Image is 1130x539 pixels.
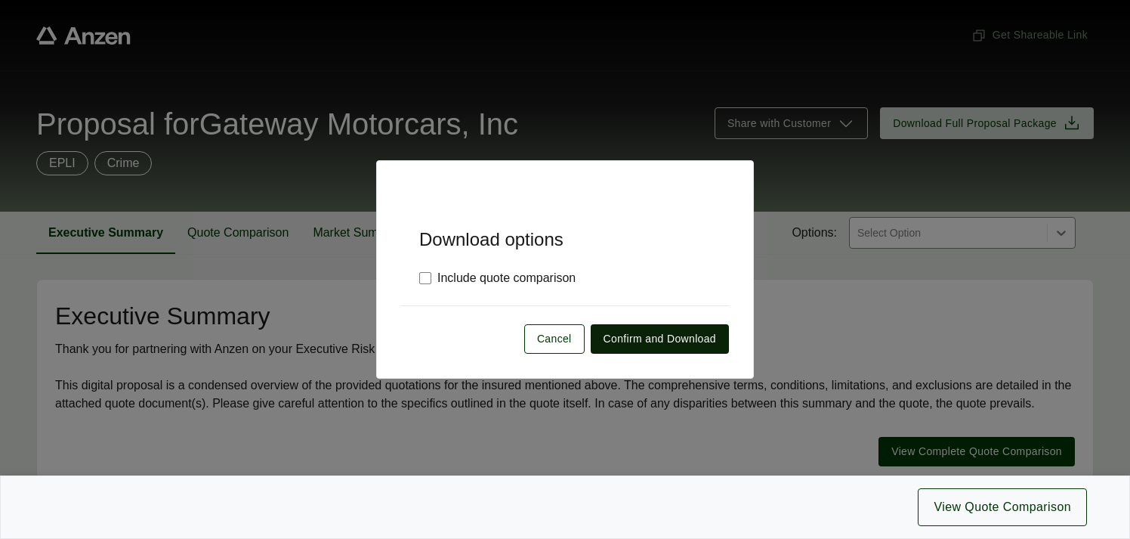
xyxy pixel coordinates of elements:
button: Cancel [524,324,585,354]
button: Confirm and Download [591,324,729,354]
span: Cancel [537,331,572,347]
label: Include quote comparison [419,269,576,287]
span: View Quote Comparison [934,498,1071,516]
h5: Download options [401,203,729,251]
span: Confirm and Download [604,331,716,347]
button: View Quote Comparison [918,488,1087,526]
